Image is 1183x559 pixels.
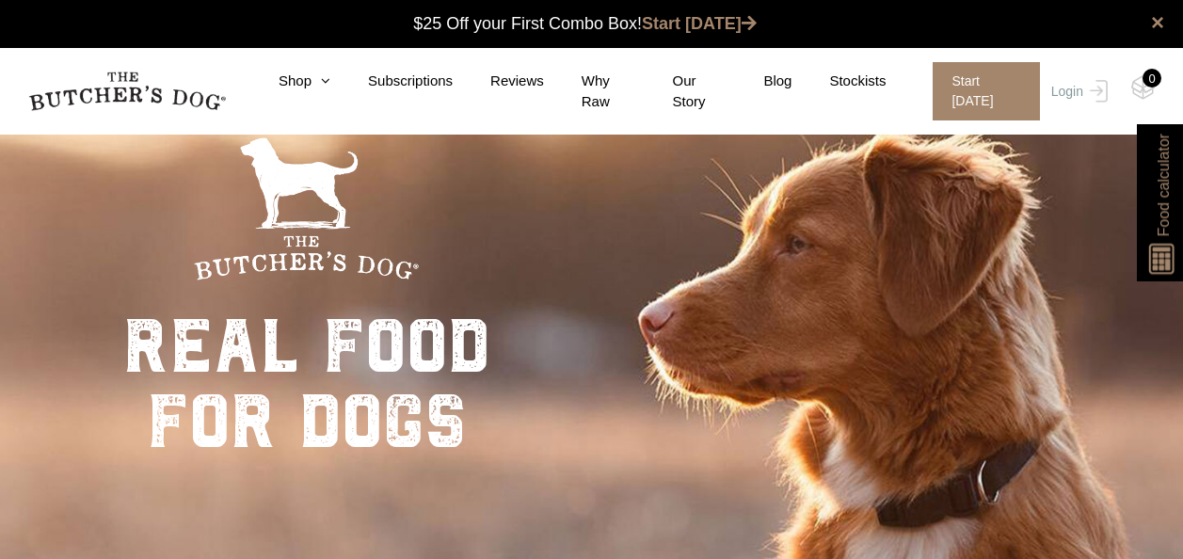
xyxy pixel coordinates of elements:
a: Login [1047,62,1108,120]
a: Start [DATE] [914,62,1046,120]
a: Reviews [453,71,544,92]
a: Why Raw [544,71,635,113]
img: TBD_Cart-Empty.png [1131,75,1155,100]
a: Our Story [635,71,727,113]
span: Start [DATE] [933,62,1039,120]
div: real food for dogs [123,309,490,459]
a: Stockists [791,71,886,92]
a: Shop [241,71,330,92]
a: Start [DATE] [642,14,757,33]
a: Subscriptions [330,71,453,92]
a: close [1151,11,1164,34]
span: Food calculator [1152,134,1175,236]
a: Blog [726,71,791,92]
div: 0 [1143,69,1161,88]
